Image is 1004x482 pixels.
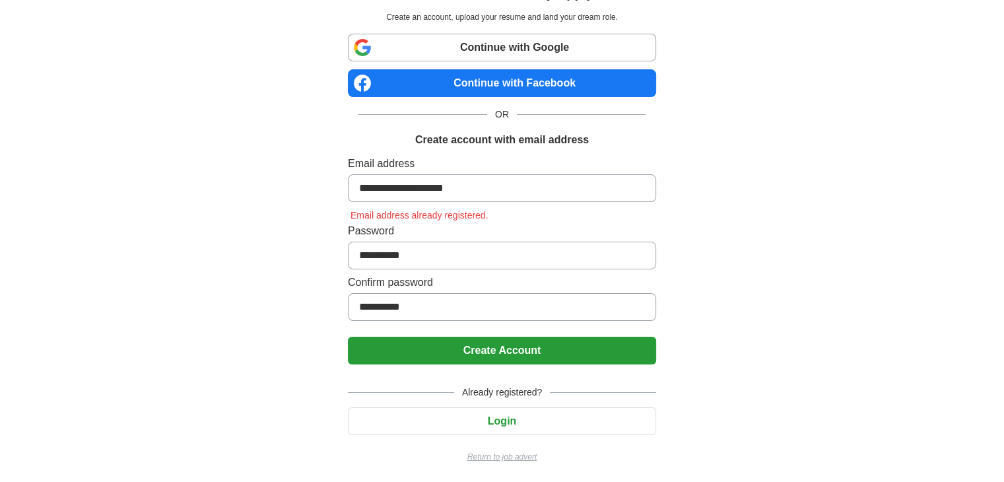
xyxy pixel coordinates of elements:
span: Already registered? [454,386,550,399]
a: Continue with Facebook [348,69,656,97]
span: OR [487,108,517,121]
label: Password [348,223,656,239]
label: Confirm password [348,275,656,291]
a: Return to job advert [348,451,656,463]
p: Create an account, upload your resume and land your dream role. [351,11,653,23]
h1: Create account with email address [415,132,589,148]
label: Email address [348,156,656,172]
span: Email address already registered. [348,210,491,221]
button: Login [348,407,656,435]
a: Login [348,415,656,427]
a: Continue with Google [348,34,656,61]
button: Create Account [348,337,656,364]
